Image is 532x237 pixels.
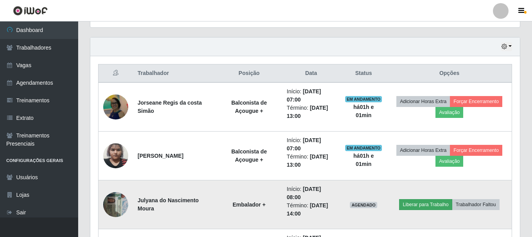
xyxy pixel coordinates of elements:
strong: Balconista de Açougue + [231,148,267,163]
li: Início: [287,185,336,201]
strong: Balconista de Açougue + [231,100,267,114]
time: [DATE] 07:00 [287,137,321,151]
li: Término: [287,201,336,218]
time: [DATE] 07:00 [287,88,321,103]
button: Avaliação [435,156,463,167]
button: Trabalhador Faltou [452,199,500,210]
strong: [PERSON_NAME] [138,153,183,159]
th: Data [282,64,340,83]
li: Início: [287,87,336,104]
th: Status [340,64,387,83]
strong: há 01 h e 01 min [353,104,374,118]
strong: Embalador + [233,201,265,208]
img: 1752452635065.jpeg [103,188,128,221]
span: EM ANDAMENTO [345,145,382,151]
img: CoreUI Logo [13,6,48,16]
li: Término: [287,153,336,169]
button: Avaliação [435,107,463,118]
button: Adicionar Horas Extra [396,96,450,107]
li: Término: [287,104,336,120]
button: Forçar Encerramento [450,145,502,156]
span: AGENDADO [350,202,377,208]
button: Liberar para Trabalho [399,199,452,210]
strong: Julyana do Nascimento Moura [138,197,199,212]
strong: Jorseane Regis da costa Simão [138,100,202,114]
time: [DATE] 08:00 [287,186,321,200]
strong: há 01 h e 01 min [353,153,374,167]
button: Adicionar Horas Extra [396,145,450,156]
th: Posição [216,64,282,83]
button: Forçar Encerramento [450,96,502,107]
img: 1701273073882.jpeg [103,139,128,172]
th: Trabalhador [133,64,216,83]
li: Início: [287,136,336,153]
img: 1681351317309.jpeg [103,94,128,121]
span: EM ANDAMENTO [345,96,382,102]
th: Opções [387,64,512,83]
